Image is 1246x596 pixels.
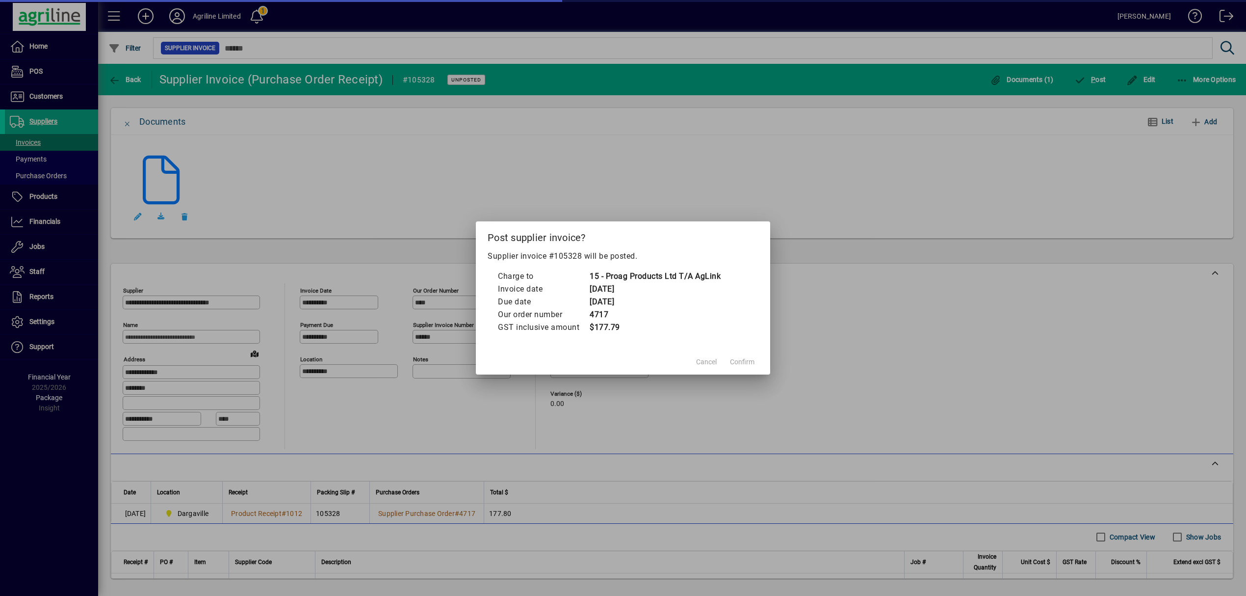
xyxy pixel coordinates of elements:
[589,321,721,334] td: $177.79
[589,308,721,321] td: 4717
[589,296,721,308] td: [DATE]
[488,250,758,262] p: Supplier invoice #105328 will be posted.
[497,321,589,334] td: GST inclusive amount
[497,296,589,308] td: Due date
[589,283,721,296] td: [DATE]
[476,221,770,250] h2: Post supplier invoice?
[497,270,589,283] td: Charge to
[589,270,721,283] td: 15 - Proag Products Ltd T/A AgLink
[497,283,589,296] td: Invoice date
[497,308,589,321] td: Our order number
